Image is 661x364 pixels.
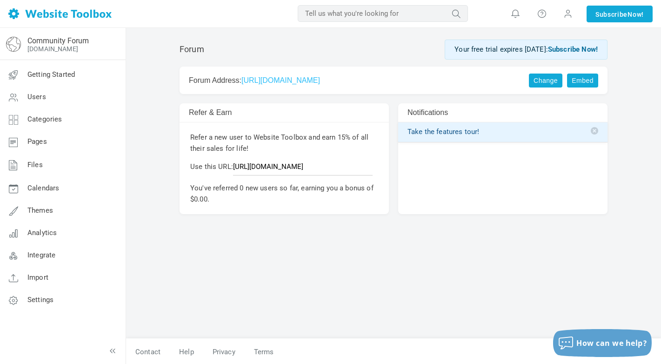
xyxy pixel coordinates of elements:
h1: Forum [180,44,204,54]
a: Take the features tour! [407,127,598,137]
h2: Refer & Earn [189,108,341,117]
p: Refer a new user to Website Toolbox and earn 15% of all their sales for life! [190,132,378,154]
a: Terms [245,344,274,360]
span: Import [27,273,48,282]
p: Use this URL: [190,161,378,175]
input: Tell us what you're looking for [298,5,468,22]
span: Analytics [27,229,57,237]
button: How can we help? [553,329,652,357]
a: Change [529,74,562,88]
span: Now! [628,9,644,20]
a: Help [170,344,203,360]
span: Users [27,93,46,101]
p: You've referred 0 new users so far, earning you a bonus of $0.00. [190,182,378,205]
span: Getting Started [27,70,75,79]
span: Settings [27,296,53,304]
a: [URL][DOMAIN_NAME] [241,76,320,84]
span: Pages [27,137,47,146]
a: Privacy [203,344,245,360]
img: globe-icon.png [6,37,21,52]
span: Themes [27,206,53,215]
a: Embed [567,74,598,88]
div: Your free trial expires [DATE]: [445,40,608,60]
a: [DOMAIN_NAME] [27,45,78,53]
span: Categories [27,115,62,123]
span: Calendars [27,184,59,192]
span: Files [27,161,43,169]
span: How can we help? [576,338,647,348]
a: SubscribeNow! [587,6,653,22]
a: Contact [126,344,170,360]
span: Integrate [27,251,55,259]
h2: Forum Address: [189,76,516,85]
h2: Notifications [407,108,560,117]
a: Subscribe Now! [548,45,598,54]
a: Community Forum [27,36,89,45]
span: Delete notification [591,127,598,135]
